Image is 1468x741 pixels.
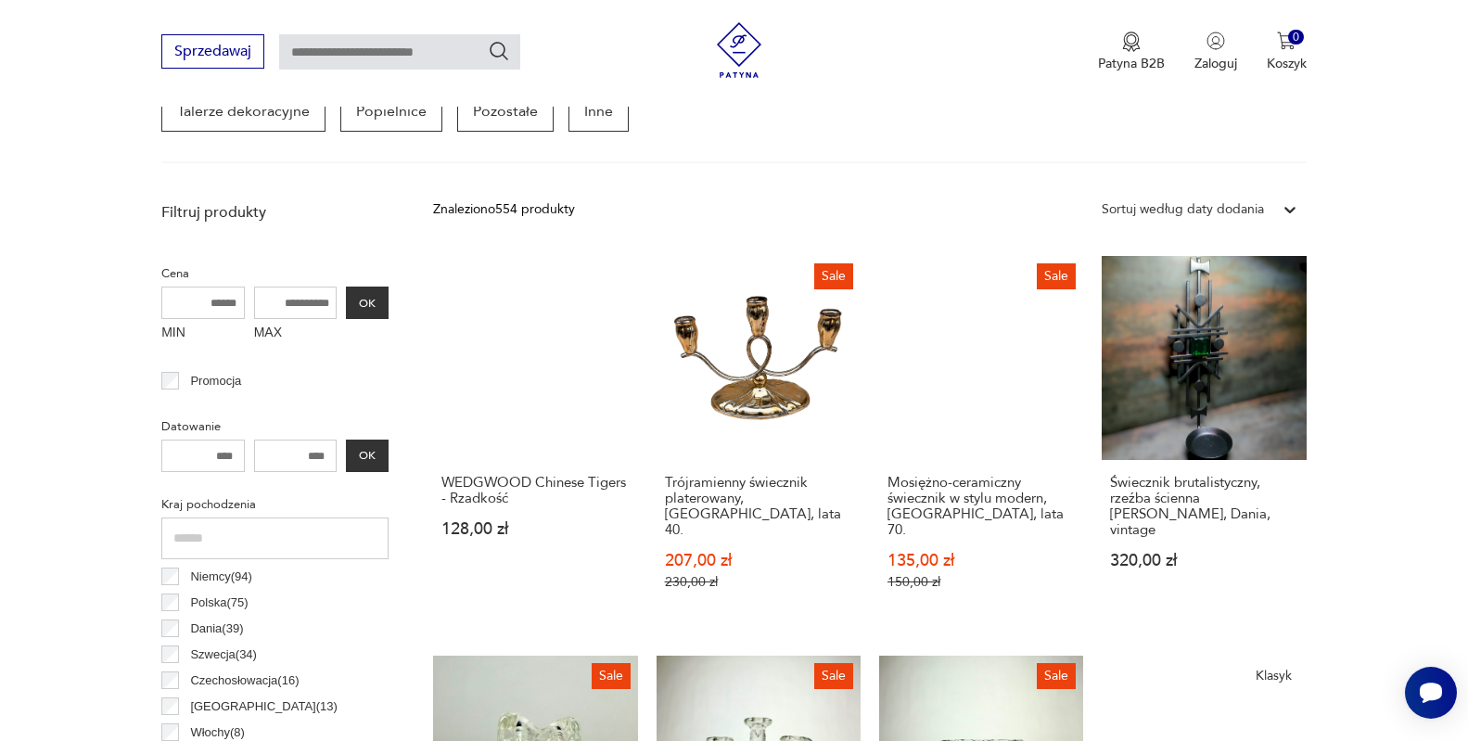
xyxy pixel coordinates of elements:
a: Pozostałe [457,91,554,132]
p: Zaloguj [1194,55,1237,72]
p: Datowanie [161,416,389,437]
p: Koszyk [1267,55,1307,72]
p: Polska ( 75 ) [190,593,248,613]
p: 128,00 zł [441,521,629,537]
h3: Mosiężno-ceramiczny świecznik w stylu modern, [GEOGRAPHIC_DATA], lata 70. [887,475,1075,538]
div: Sortuj według daty dodania [1102,199,1264,220]
p: [GEOGRAPHIC_DATA] ( 13 ) [190,696,337,717]
a: WEDGWOOD Chinese Tigers - RzadkośćWEDGWOOD Chinese Tigers - Rzadkość128,00 zł [433,256,637,626]
p: 135,00 zł [887,553,1075,569]
a: Ikona medaluPatyna B2B [1098,32,1165,72]
p: Filtruj produkty [161,202,389,223]
h3: WEDGWOOD Chinese Tigers - Rzadkość [441,475,629,506]
p: Cena [161,263,389,284]
p: Kraj pochodzenia [161,494,389,515]
a: Sprzedawaj [161,46,264,59]
a: SaleMosiężno-ceramiczny świecznik w stylu modern, Niemcy, lata 70.Mosiężno-ceramiczny świecznik w... [879,256,1083,626]
p: Dania ( 39 ) [190,619,243,639]
img: Ikona medalu [1122,32,1141,52]
a: Talerze dekoracyjne [161,91,326,132]
div: 0 [1288,30,1304,45]
iframe: Smartsupp widget button [1405,667,1457,719]
p: Niemcy ( 94 ) [190,567,252,587]
h3: Trójramienny świecznik platerowany, [GEOGRAPHIC_DATA], lata 40. [665,475,852,538]
a: SaleTrójramienny świecznik platerowany, Niemcy, lata 40.Trójramienny świecznik platerowany, [GEOG... [657,256,861,626]
button: 0Koszyk [1267,32,1307,72]
p: Promocja [190,371,241,391]
p: 207,00 zł [665,553,852,569]
img: Ikona koszyka [1277,32,1296,50]
p: 320,00 zł [1110,553,1297,569]
button: OK [346,440,389,472]
button: Szukaj [488,40,510,62]
div: Znaleziono 554 produkty [433,199,575,220]
p: Patyna B2B [1098,55,1165,72]
button: Sprzedawaj [161,34,264,69]
button: Patyna B2B [1098,32,1165,72]
button: OK [346,287,389,319]
p: Czechosłowacja ( 16 ) [190,671,299,691]
a: Świecznik brutalistyczny, rzeźba ścienna Dantoft, Dania, vintageŚwiecznik brutalistyczny, rzeźba ... [1102,256,1306,626]
p: 150,00 zł [887,574,1075,590]
button: Zaloguj [1194,32,1237,72]
a: Popielnice [340,91,442,132]
h3: Świecznik brutalistyczny, rzeźba ścienna [PERSON_NAME], Dania, vintage [1110,475,1297,538]
label: MAX [254,319,338,349]
img: Patyna - sklep z meblami i dekoracjami vintage [711,22,767,78]
label: MIN [161,319,245,349]
a: Inne [568,91,629,132]
img: Ikonka użytkownika [1206,32,1225,50]
p: 230,00 zł [665,574,852,590]
p: Szwecja ( 34 ) [190,645,257,665]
